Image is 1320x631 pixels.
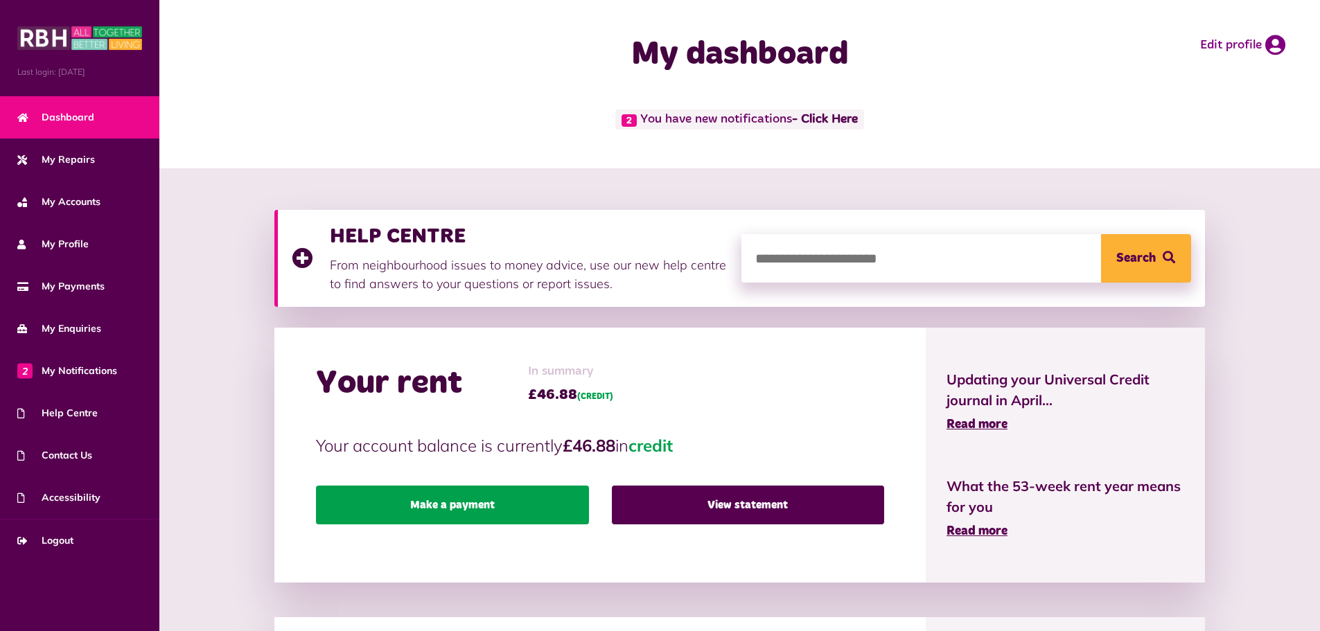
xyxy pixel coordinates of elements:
[612,486,884,524] a: View statement
[792,114,858,126] a: - Click Here
[464,35,1017,75] h1: My dashboard
[947,476,1184,517] span: What the 53-week rent year means for you
[330,224,728,249] h3: HELP CENTRE
[947,369,1184,434] a: Updating your Universal Credit journal in April... Read more
[947,476,1184,541] a: What the 53-week rent year means for you Read more
[528,384,613,405] span: £46.88
[947,369,1184,411] span: Updating your Universal Credit journal in April...
[17,406,98,420] span: Help Centre
[316,433,884,458] p: Your account balance is currently in
[628,435,673,456] span: credit
[622,114,637,127] span: 2
[17,364,117,378] span: My Notifications
[330,256,728,293] p: From neighbourhood issues to money advice, use our new help centre to find answers to your questi...
[947,525,1007,537] span: Read more
[17,237,89,251] span: My Profile
[17,66,142,78] span: Last login: [DATE]
[17,24,142,52] img: MyRBH
[1101,234,1191,283] button: Search
[17,321,101,336] span: My Enquiries
[17,279,105,294] span: My Payments
[1116,234,1156,283] span: Search
[947,418,1007,431] span: Read more
[615,109,863,130] span: You have new notifications
[17,195,100,209] span: My Accounts
[17,152,95,167] span: My Repairs
[563,435,615,456] strong: £46.88
[528,362,613,381] span: In summary
[17,110,94,125] span: Dashboard
[316,486,588,524] a: Make a payment
[1200,35,1285,55] a: Edit profile
[17,363,33,378] span: 2
[316,364,462,404] h2: Your rent
[17,533,73,548] span: Logout
[17,490,100,505] span: Accessibility
[577,393,613,401] span: (CREDIT)
[17,448,92,463] span: Contact Us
